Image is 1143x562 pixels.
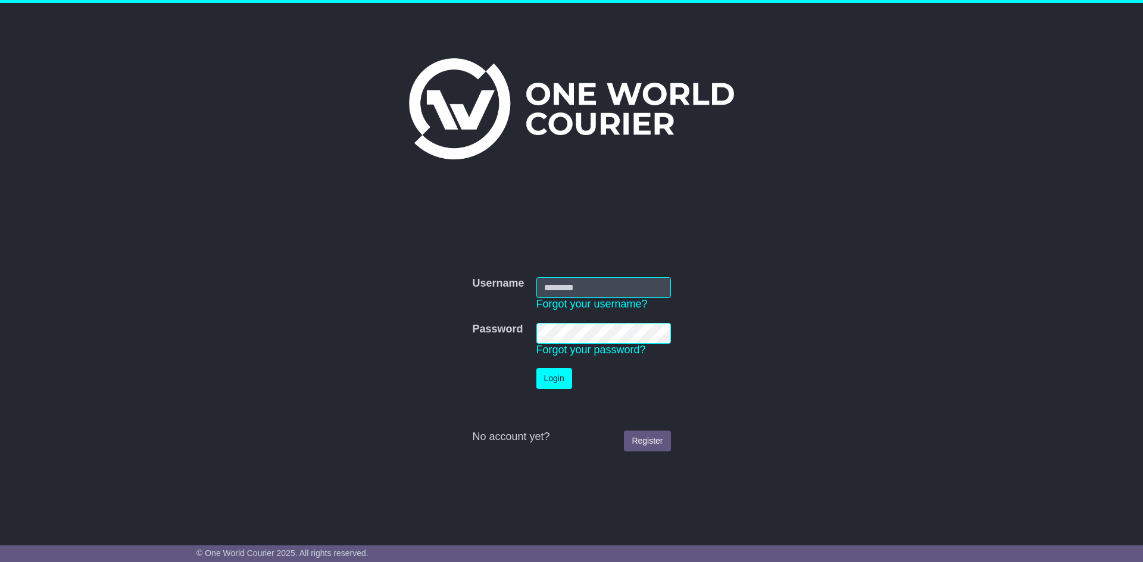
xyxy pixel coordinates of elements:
a: Forgot your username? [536,298,648,310]
div: No account yet? [472,431,670,444]
a: Forgot your password? [536,344,646,356]
label: Password [472,323,523,336]
img: One World [409,58,734,159]
label: Username [472,277,524,290]
span: © One World Courier 2025. All rights reserved. [196,548,368,558]
button: Login [536,368,572,389]
a: Register [624,431,670,451]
